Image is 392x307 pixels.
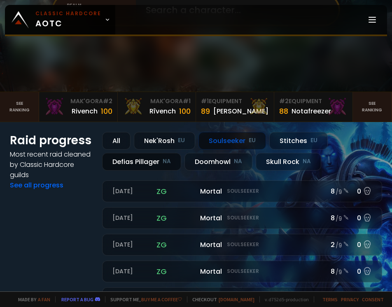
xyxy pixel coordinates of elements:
[61,296,93,302] a: Report a bug
[279,106,288,117] div: 88
[184,153,252,171] div: Doomhowl
[39,92,117,122] a: Mak'Gora#2Rivench100
[103,97,112,105] span: # 2
[35,10,101,30] span: AOTC
[163,157,171,166] small: NA
[13,296,50,302] span: Made by
[35,10,101,17] small: Classic Hardcore
[10,149,92,180] h4: Most recent raid cleaned by Classic Hardcore guilds
[213,106,268,116] div: [PERSON_NAME]
[102,132,131,150] div: All
[256,153,321,171] div: Skull Rock
[274,92,352,122] a: #2Equipment88Notafreezer
[67,2,136,8] div: realm
[219,296,254,302] a: [DOMAIN_NAME]
[38,296,50,302] a: a fan
[102,207,382,229] a: [DATE]zgMortalSoulseeker8 /90
[102,261,382,282] a: [DATE]zgMortalSoulseeker8 /90
[234,157,242,166] small: NA
[187,296,254,302] span: Checkout
[178,136,185,145] small: EU
[5,5,115,35] a: Classic HardcoreAOTC
[123,97,191,106] div: Mak'Gora
[118,92,196,122] a: Mak'Gora#1Rîvench100
[201,106,210,117] div: 89
[179,106,191,117] div: 100
[105,296,182,302] span: Support me,
[149,106,176,116] div: Rîvench
[322,296,338,302] a: Terms
[134,132,195,150] div: Nek'Rosh
[303,157,311,166] small: NA
[44,97,112,106] div: Mak'Gora
[10,180,63,190] a: See all progress
[259,296,309,302] span: v. d752d5 - production
[183,97,191,105] span: # 1
[196,92,274,122] a: #1Equipment89[PERSON_NAME]
[362,296,384,302] a: Consent
[198,132,266,150] div: Soulseeker
[201,97,269,106] div: Equipment
[279,97,289,105] span: # 2
[141,296,182,302] a: Buy me a coffee
[102,234,382,256] a: [DATE]zgMortalSoulseeker2 /90
[279,97,347,106] div: Equipment
[341,296,359,302] a: Privacy
[292,106,331,116] div: Notafreezer
[72,106,98,116] div: Rivench
[101,106,112,117] div: 100
[310,136,317,145] small: EU
[102,153,181,171] div: Defias Pillager
[353,92,392,122] a: Seeranking
[10,132,92,149] h1: Raid progress
[201,97,209,105] span: # 1
[269,132,328,150] div: Stitches
[249,136,256,145] small: EU
[102,180,382,202] a: [DATE]zgMortalSoulseeker8 /90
